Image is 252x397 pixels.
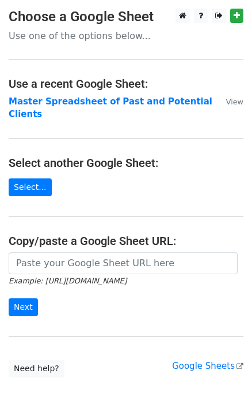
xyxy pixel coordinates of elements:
a: View [215,96,243,107]
h4: Copy/paste a Google Sheet URL: [9,234,243,248]
input: Next [9,298,38,316]
h4: Use a recent Google Sheet: [9,77,243,91]
small: Example: [URL][DOMAIN_NAME] [9,277,127,285]
h3: Choose a Google Sheet [9,9,243,25]
small: View [226,98,243,106]
a: Master Spreadsheet of Past and Potential Clients [9,96,212,120]
h4: Select another Google Sheet: [9,156,243,170]
iframe: Chat Widget [194,342,252,397]
input: Paste your Google Sheet URL here [9,252,238,274]
a: Select... [9,178,52,196]
a: Google Sheets [172,361,243,371]
p: Use one of the options below... [9,30,243,42]
a: Need help? [9,360,64,377]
